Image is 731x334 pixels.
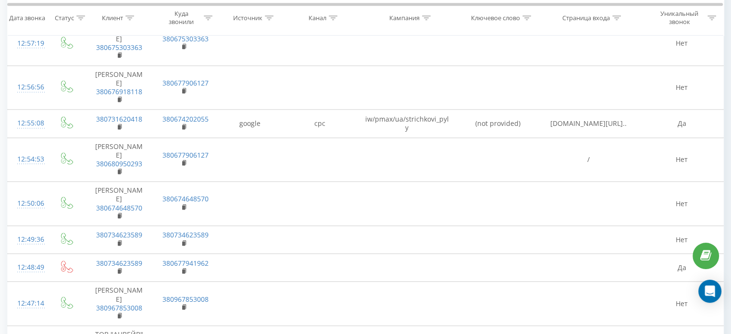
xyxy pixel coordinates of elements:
[96,43,142,52] a: 380675303363
[471,14,520,22] div: Ключевое слово
[640,182,723,226] td: Нет
[85,137,152,182] td: [PERSON_NAME]
[215,110,285,137] td: google
[96,159,142,168] a: 380680950293
[355,110,459,137] td: iw/pmax/ua/strichkovi_pyly
[285,110,355,137] td: cpc
[640,110,723,137] td: Да
[640,282,723,326] td: Нет
[640,65,723,110] td: Нет
[17,78,39,97] div: 12:56:56
[389,14,420,22] div: Кампания
[96,203,142,212] a: 380674648570
[640,21,723,65] td: Нет
[96,114,142,124] a: 380731620418
[85,21,152,65] td: [PERSON_NAME]
[640,137,723,182] td: Нет
[96,87,142,96] a: 380676918118
[55,14,74,22] div: Статус
[562,14,610,22] div: Страница входа
[161,10,202,26] div: Куда звонили
[698,280,721,303] div: Open Intercom Messenger
[162,150,209,160] a: 380677906127
[85,282,152,326] td: [PERSON_NAME]
[162,295,209,304] a: 380967853008
[17,230,39,249] div: 12:49:36
[96,303,142,312] a: 380967853008
[17,114,39,133] div: 12:55:08
[162,114,209,124] a: 380674202055
[102,14,123,22] div: Клиент
[536,137,640,182] td: /
[550,119,627,128] span: [DOMAIN_NAME][URL]..
[162,194,209,203] a: 380674648570
[162,34,209,43] a: 380675303363
[162,78,209,87] a: 380677906127
[96,230,142,239] a: 380734623589
[233,14,262,22] div: Источник
[458,110,536,137] td: (not provided)
[17,294,39,313] div: 12:47:14
[162,230,209,239] a: 380734623589
[9,14,45,22] div: Дата звонка
[17,150,39,169] div: 12:54:53
[85,182,152,226] td: [PERSON_NAME]
[17,258,39,277] div: 12:48:49
[162,259,209,268] a: 380677941962
[640,254,723,282] td: Да
[654,10,705,26] div: Уникальный звонок
[17,194,39,213] div: 12:50:06
[17,34,39,53] div: 12:57:19
[309,14,326,22] div: Канал
[85,65,152,110] td: [PERSON_NAME]
[640,226,723,254] td: Нет
[96,259,142,268] a: 380734623589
